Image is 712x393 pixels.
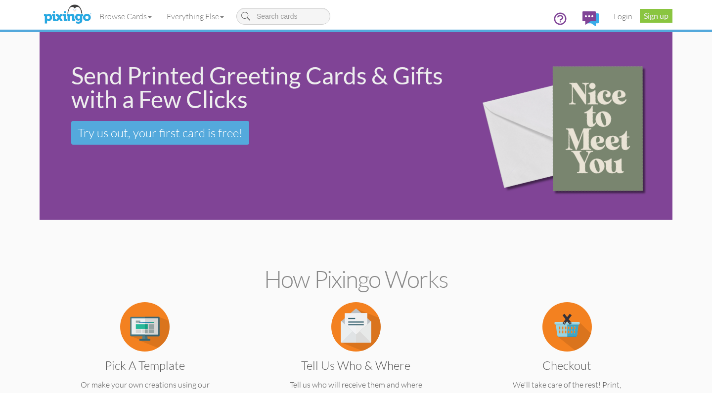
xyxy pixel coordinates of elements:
[582,11,599,26] img: comments.svg
[64,359,226,372] h3: Pick a Template
[120,302,170,352] img: item.alt
[640,9,672,23] a: Sign up
[71,121,249,145] a: Try us out, your first card is free!
[467,35,670,218] img: 15b0954d-2d2f-43ee-8fdb-3167eb028af9.png
[275,359,437,372] h3: Tell us Who & Where
[71,64,453,111] div: Send Printed Greeting Cards & Gifts with a Few Clicks
[78,125,243,140] span: Try us out, your first card is free!
[542,302,592,352] img: item.alt
[41,2,93,27] img: pixingo logo
[236,8,330,25] input: Search cards
[159,4,231,29] a: Everything Else
[606,4,640,29] a: Login
[331,302,381,352] img: item.alt
[57,266,655,292] h2: How Pixingo works
[92,4,159,29] a: Browse Cards
[486,359,648,372] h3: Checkout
